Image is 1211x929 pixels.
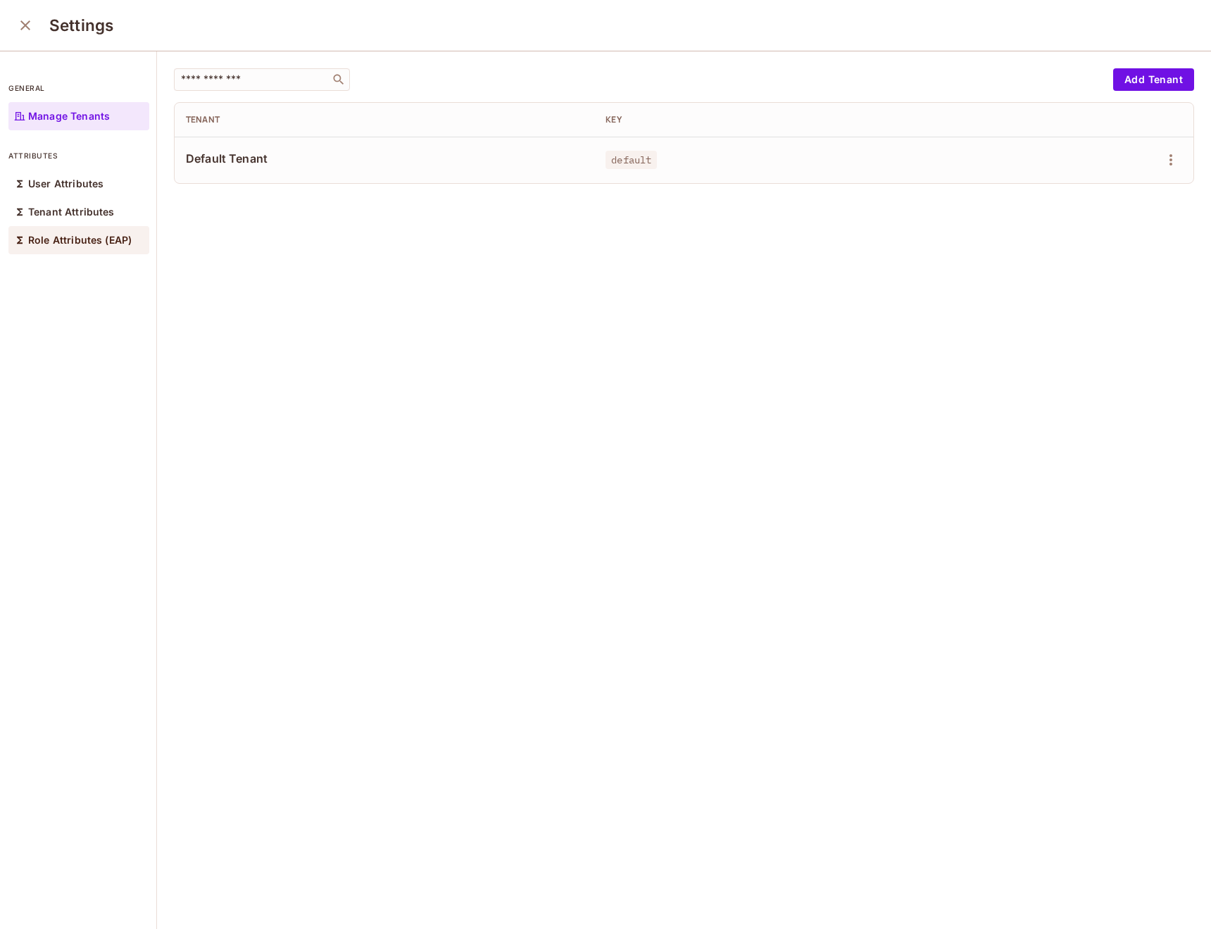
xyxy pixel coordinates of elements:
[605,151,657,169] span: default
[28,206,115,218] p: Tenant Attributes
[605,114,1003,125] div: Key
[8,150,149,161] p: attributes
[8,82,149,94] p: general
[49,15,113,35] h3: Settings
[28,111,110,122] p: Manage Tenants
[11,11,39,39] button: close
[28,178,103,189] p: User Attributes
[28,235,132,246] p: Role Attributes (EAP)
[1113,68,1194,91] button: Add Tenant
[186,151,583,166] span: Default Tenant
[186,114,583,125] div: Tenant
